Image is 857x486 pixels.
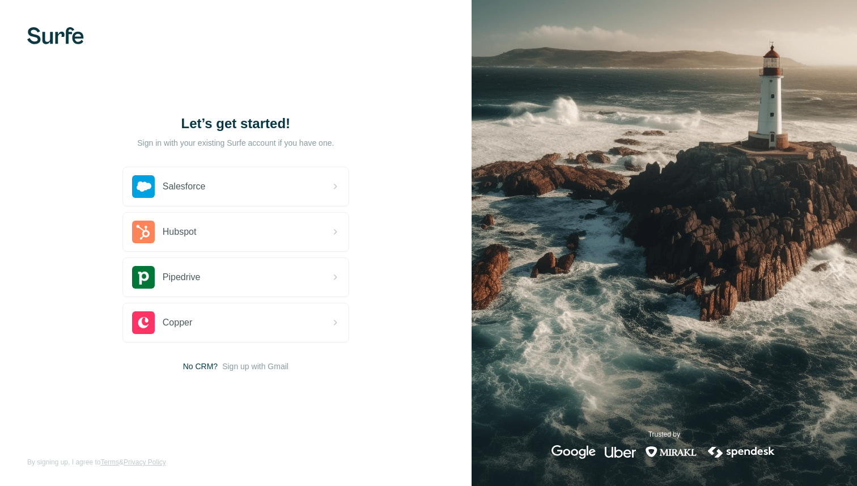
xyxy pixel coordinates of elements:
[132,266,155,289] img: pipedrive's logo
[100,458,119,466] a: Terms
[551,445,596,459] img: google's logo
[137,137,334,149] p: Sign in with your existing Surfe account if you have one.
[648,429,680,439] p: Trusted by
[163,225,197,239] span: Hubspot
[122,115,349,133] h1: Let’s get started!
[132,175,155,198] img: salesforce's logo
[222,361,289,372] button: Sign up with Gmail
[163,271,201,284] span: Pipedrive
[163,316,192,329] span: Copper
[706,445,777,459] img: spendesk's logo
[645,445,697,459] img: mirakl's logo
[132,221,155,243] img: hubspot's logo
[605,445,636,459] img: uber's logo
[163,180,206,193] span: Salesforce
[27,457,166,467] span: By signing up, I agree to &
[124,458,166,466] a: Privacy Policy
[183,361,218,372] span: No CRM?
[132,311,155,334] img: copper's logo
[27,27,84,44] img: Surfe's logo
